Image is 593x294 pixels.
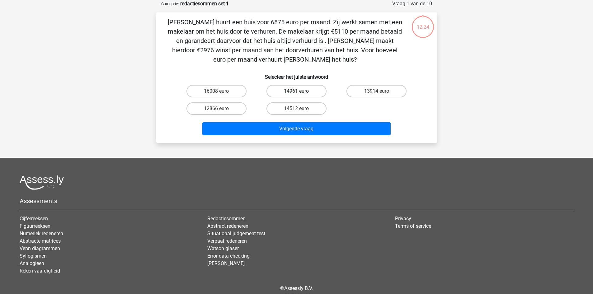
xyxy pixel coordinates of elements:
[186,85,247,97] label: 16008 euro
[180,1,229,7] strong: redactiesommen set 1
[207,216,246,222] a: Redactiesommen
[395,223,431,229] a: Terms of service
[207,223,248,229] a: Abstract redeneren
[20,260,44,266] a: Analogieen
[395,216,411,222] a: Privacy
[20,197,573,205] h5: Assessments
[207,245,239,251] a: Watson glaser
[411,15,435,31] div: 12:24
[20,253,47,259] a: Syllogismen
[186,102,247,115] label: 12866 euro
[20,268,60,274] a: Reken vaardigheid
[20,238,61,244] a: Abstracte matrices
[20,223,50,229] a: Figuurreeksen
[20,245,60,251] a: Venn diagrammen
[207,253,250,259] a: Error data checking
[20,231,63,236] a: Numeriek redeneren
[166,17,404,64] p: [PERSON_NAME] huurt een huis voor 6875 euro per maand. Zij werkt samen met een makelaar om het hu...
[161,2,179,6] small: Categorie:
[207,260,245,266] a: [PERSON_NAME]
[20,216,48,222] a: Cijferreeksen
[284,285,313,291] a: Assessly B.V.
[346,85,407,97] label: 13914 euro
[207,231,265,236] a: Situational judgement test
[266,85,327,97] label: 14961 euro
[266,102,327,115] label: 14512 euro
[202,122,391,135] button: Volgende vraag
[166,69,427,80] h6: Selecteer het juiste antwoord
[20,175,64,190] img: Assessly logo
[207,238,247,244] a: Verbaal redeneren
